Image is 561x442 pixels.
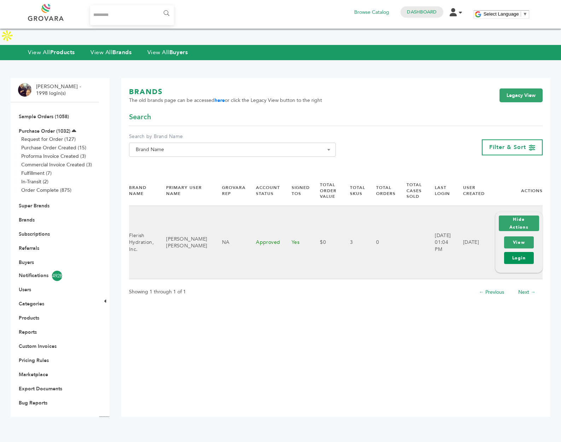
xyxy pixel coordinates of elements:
a: Order Complete (875) [21,187,71,194]
th: Total SKUs [341,176,367,206]
a: View [504,236,534,248]
span: Filter & Sort [489,143,526,151]
td: NA [213,206,247,279]
a: In-Transit (2) [21,178,48,185]
th: Actions [486,176,543,206]
a: Pricing Rules [19,357,49,364]
a: Users [19,286,31,293]
td: 3 [341,206,367,279]
td: $0 [311,206,341,279]
a: Next → [518,289,536,295]
a: Super Brands [19,202,49,209]
span: The old brands page can be accessed or click the Legacy View button to the right [129,97,322,104]
button: Hide Actions [499,216,539,231]
a: Dashboard [407,9,437,15]
td: [PERSON_NAME] [PERSON_NAME] [157,206,213,279]
th: Brand Name [129,176,157,206]
td: [DATE] 01:04 PM [426,206,454,279]
th: Total Cases Sold [398,176,426,206]
a: Brands [19,217,35,223]
th: Grovara Rep [213,176,247,206]
td: Approved [247,206,283,279]
th: Primary User Name [157,176,213,206]
a: Reports [19,329,37,335]
a: Referrals [19,245,39,252]
p: Showing 1 through 1 of 1 [129,288,186,296]
label: Search by Brand Name [129,133,336,140]
span: Search [129,112,151,122]
a: Purchase Order Created (15) [21,144,86,151]
span: Brand Name [133,145,332,155]
span: Brand Name [129,143,336,157]
a: View AllBuyers [147,48,188,56]
a: Legacy View [499,88,543,103]
strong: Brands [112,48,132,56]
span: ▼ [523,11,527,17]
a: Select Language​ [484,11,527,17]
strong: Products [50,48,75,56]
a: Subscriptions [19,231,50,237]
span: 4928 [52,271,62,281]
a: Login [504,252,534,264]
th: Last Login [426,176,454,206]
h1: BRANDS [129,87,322,97]
td: 0 [367,206,398,279]
a: here [215,97,225,104]
td: Yes [283,206,311,279]
a: View AllBrands [90,48,132,56]
a: Export Documents [19,385,62,392]
a: Browse Catalog [354,8,389,16]
th: User Created [454,176,486,206]
a: Custom Invoices [19,343,57,350]
li: [PERSON_NAME] - 1998 login(s) [36,83,83,97]
a: Notifications4928 [19,271,91,281]
a: Categories [19,300,44,307]
span: Select Language [484,11,519,17]
a: Sample Orders (1058) [19,113,69,120]
td: [DATE] [454,206,486,279]
a: Proforma Invoice Created (3) [21,153,86,160]
a: Bug Reports [19,400,47,406]
a: Request for Order (127) [21,136,76,143]
th: Signed TOS [283,176,311,206]
th: Total Orders [367,176,398,206]
a: Fulfillment (7) [21,170,52,177]
a: ← Previous [479,289,504,295]
strong: Buyers [169,48,188,56]
td: Flerish Hydration, Inc. [129,206,157,279]
a: Purchase Order (1032) [19,128,70,134]
a: Buyers [19,259,34,266]
a: View AllProducts [28,48,75,56]
a: Commercial Invoice Created (3) [21,161,92,168]
th: Account Status [247,176,283,206]
th: Total Order Value [311,176,341,206]
a: Products [19,315,39,321]
a: Marketplace [19,371,48,378]
input: Search... [90,5,174,25]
